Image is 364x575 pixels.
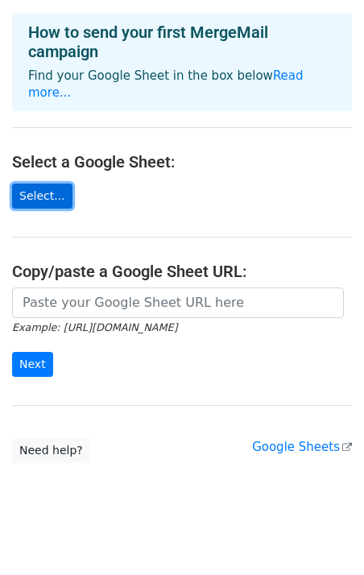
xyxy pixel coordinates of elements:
[12,184,72,209] a: Select...
[12,262,352,281] h4: Copy/paste a Google Sheet URL:
[12,352,53,377] input: Next
[252,440,352,454] a: Google Sheets
[28,68,304,100] a: Read more...
[12,321,177,333] small: Example: [URL][DOMAIN_NAME]
[12,152,352,172] h4: Select a Google Sheet:
[12,287,344,318] input: Paste your Google Sheet URL here
[12,438,90,463] a: Need help?
[28,68,336,101] p: Find your Google Sheet in the box below
[28,23,336,61] h4: How to send your first MergeMail campaign
[283,498,364,575] iframe: Chat Widget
